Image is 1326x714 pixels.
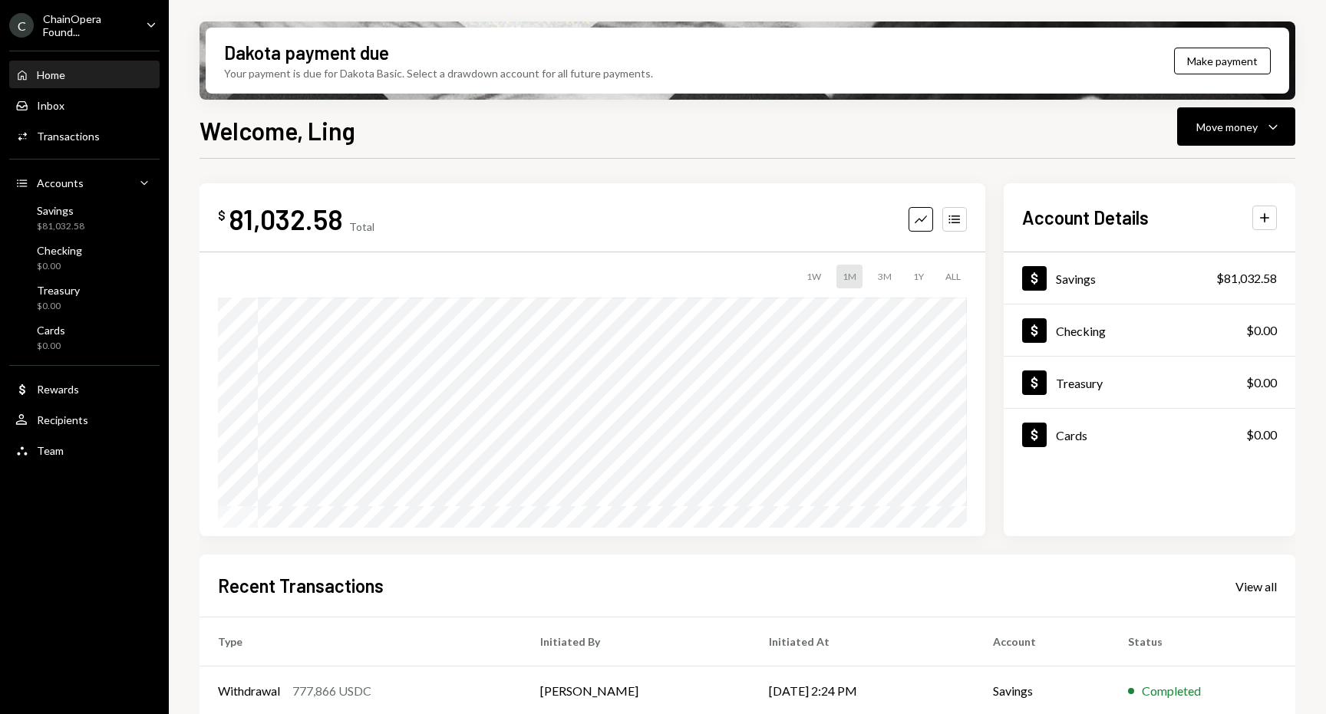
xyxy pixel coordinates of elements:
[907,265,930,288] div: 1Y
[800,265,827,288] div: 1W
[750,617,974,666] th: Initiated At
[9,199,160,236] a: Savings$81,032.58
[1235,579,1277,594] div: View all
[872,265,898,288] div: 3M
[37,383,79,396] div: Rewards
[37,284,80,297] div: Treasury
[9,406,160,433] a: Recipients
[37,244,82,257] div: Checking
[37,130,100,143] div: Transactions
[218,573,384,598] h2: Recent Transactions
[9,319,160,356] a: Cards$0.00
[975,617,1110,666] th: Account
[292,682,371,700] div: 777,866 USDC
[1246,321,1277,340] div: $0.00
[9,91,160,119] a: Inbox
[200,115,355,146] h1: Welcome, Ling
[37,68,65,81] div: Home
[224,65,653,81] div: Your payment is due for Dakota Basic. Select a drawdown account for all future payments.
[37,300,80,313] div: $0.00
[1056,376,1103,390] div: Treasury
[1004,304,1295,356] a: Checking$0.00
[836,265,863,288] div: 1M
[37,324,65,337] div: Cards
[1235,577,1277,594] a: View all
[1004,252,1295,304] a: Savings$81,032.58
[37,176,84,189] div: Accounts
[37,413,88,426] div: Recipients
[9,13,34,38] div: C
[1004,409,1295,460] a: Cards$0.00
[1004,357,1295,408] a: Treasury$0.00
[9,279,160,316] a: Treasury$0.00
[37,340,65,353] div: $0.00
[200,617,522,666] th: Type
[9,239,160,276] a: Checking$0.00
[218,682,280,700] div: Withdrawal
[9,436,160,464] a: Team
[1246,426,1277,444] div: $0.00
[9,375,160,403] a: Rewards
[939,265,967,288] div: ALL
[1142,682,1201,700] div: Completed
[1110,617,1295,666] th: Status
[1196,119,1258,135] div: Move money
[1056,271,1096,286] div: Savings
[37,220,84,233] div: $81,032.58
[1056,324,1106,338] div: Checking
[1246,373,1277,392] div: $0.00
[9,169,160,196] a: Accounts
[9,61,160,88] a: Home
[43,12,134,38] div: ChainOpera Found...
[1022,205,1149,230] h2: Account Details
[1177,107,1295,146] button: Move money
[224,40,389,65] div: Dakota payment due
[37,204,84,217] div: Savings
[1174,48,1271,74] button: Make payment
[522,617,750,666] th: Initiated By
[1056,428,1087,443] div: Cards
[229,202,343,236] div: 81,032.58
[1216,269,1277,288] div: $81,032.58
[218,208,226,223] div: $
[37,99,64,112] div: Inbox
[9,122,160,150] a: Transactions
[37,444,64,457] div: Team
[349,220,374,233] div: Total
[37,260,82,273] div: $0.00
